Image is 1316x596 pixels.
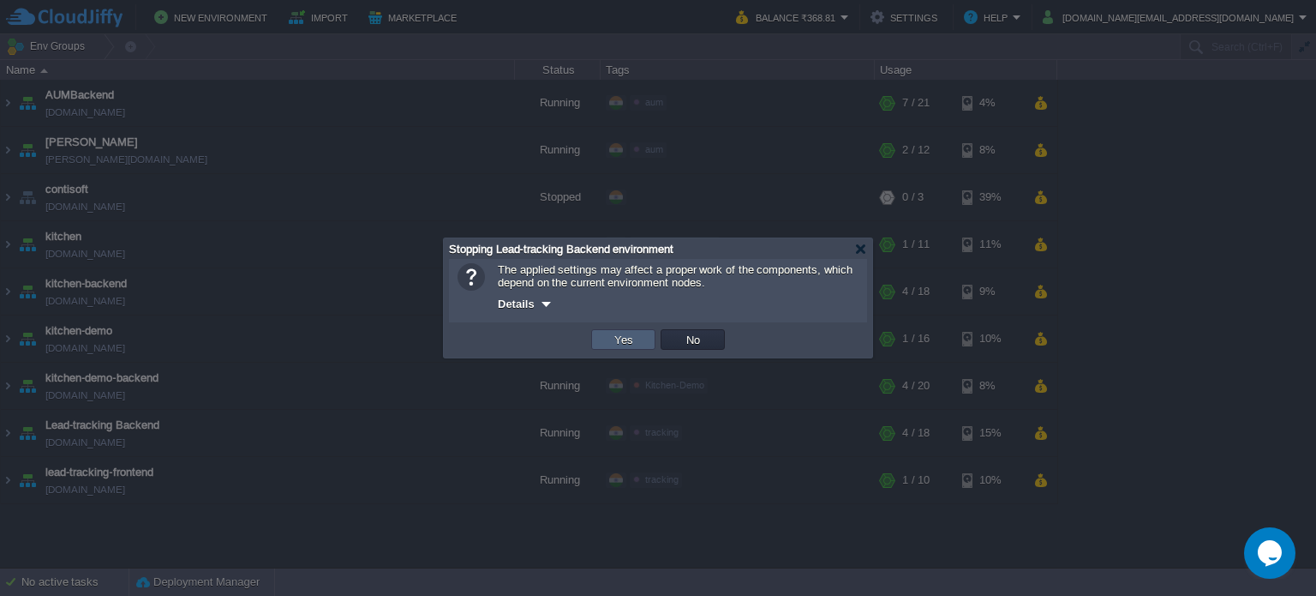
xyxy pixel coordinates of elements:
[1244,527,1299,579] iframe: chat widget
[681,332,705,347] button: No
[449,243,673,256] span: Stopping Lead-tracking Backend environment
[609,332,638,347] button: Yes
[498,263,852,289] span: The applied settings may affect a proper work of the components, which depend on the current envi...
[498,298,535,310] span: Details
